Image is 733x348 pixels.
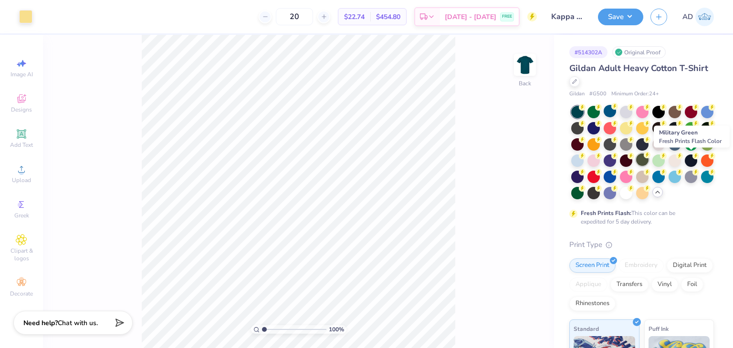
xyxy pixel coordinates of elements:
[695,8,714,26] img: Anjali Dilish
[376,12,400,22] span: $454.80
[569,258,616,273] div: Screen Print
[654,126,730,148] div: Military Green
[276,8,313,25] input: – –
[610,277,649,292] div: Transfers
[682,8,714,26] a: AD
[659,137,722,145] span: Fresh Prints Flash Color
[10,290,33,297] span: Decorate
[502,13,512,20] span: FREE
[11,106,32,113] span: Designs
[344,12,365,22] span: $22.74
[10,71,33,78] span: Image AI
[569,62,708,74] span: Gildan Adult Heavy Cotton T-Shirt
[581,209,631,217] strong: Fresh Prints Flash:
[519,79,531,88] div: Back
[618,258,664,273] div: Embroidery
[581,209,698,226] div: This color can be expedited for 5 day delivery.
[569,90,585,98] span: Gildan
[611,90,659,98] span: Minimum Order: 24 +
[649,324,669,334] span: Puff Ink
[12,176,31,184] span: Upload
[569,277,607,292] div: Applique
[569,297,616,311] div: Rhinestones
[544,7,591,26] input: Untitled Design
[10,141,33,149] span: Add Text
[598,9,643,25] button: Save
[589,90,607,98] span: # G500
[569,239,714,250] div: Print Type
[515,55,534,74] img: Back
[681,277,703,292] div: Foil
[682,11,693,22] span: AD
[651,277,678,292] div: Vinyl
[569,46,607,58] div: # 514302A
[23,318,58,328] strong: Need help?
[5,247,38,262] span: Clipart & logos
[445,12,496,22] span: [DATE] - [DATE]
[574,324,599,334] span: Standard
[329,325,344,334] span: 100 %
[14,212,29,219] span: Greek
[612,46,666,58] div: Original Proof
[667,258,713,273] div: Digital Print
[58,318,98,328] span: Chat with us.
